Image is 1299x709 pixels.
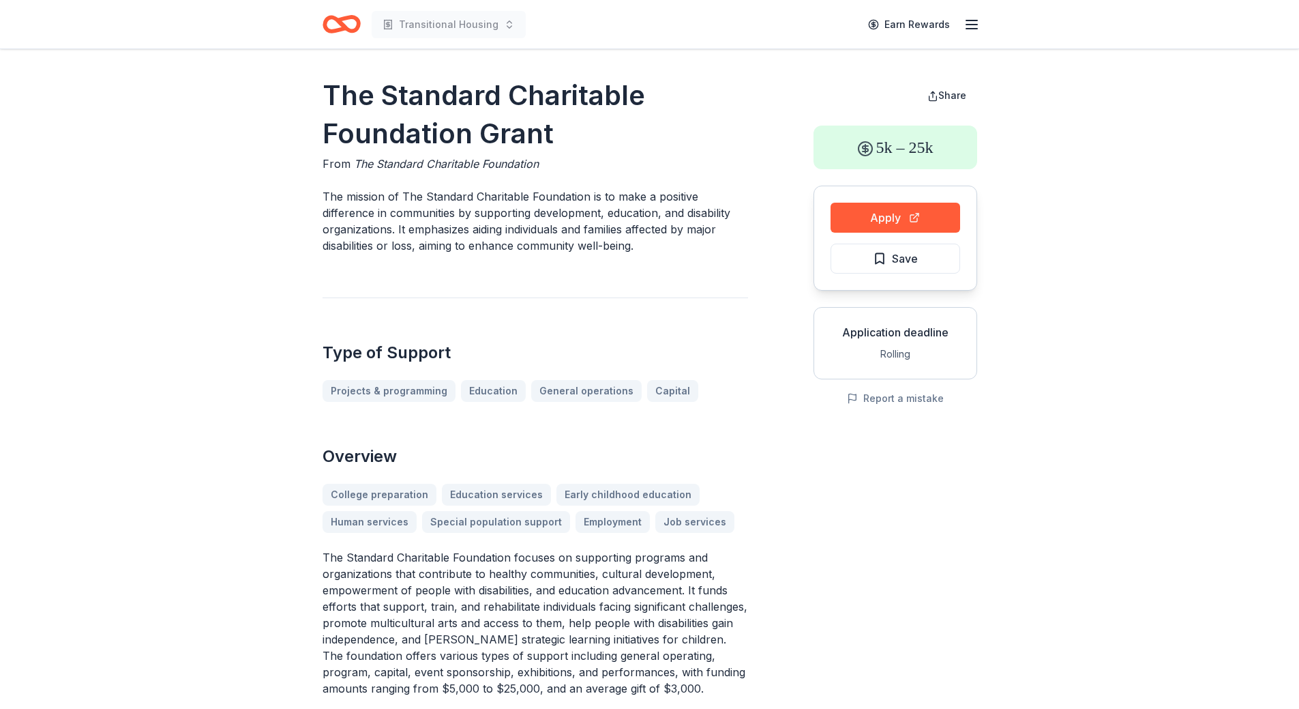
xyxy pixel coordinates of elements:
[372,11,526,38] button: Transitional Housing
[399,16,498,33] span: Transitional Housing
[323,188,748,254] p: The mission of The Standard Charitable Foundation is to make a positive difference in communities...
[813,126,977,169] div: 5k – 25k
[323,342,748,364] h2: Type of Support
[825,346,966,362] div: Rolling
[916,82,977,109] button: Share
[531,380,642,402] a: General operations
[938,89,966,101] span: Share
[831,244,960,274] button: Save
[323,76,748,153] h1: The Standard Charitable Foundation Grant
[892,250,918,267] span: Save
[860,12,958,37] a: Earn Rewards
[831,203,960,233] button: Apply
[847,390,944,407] button: Report a mistake
[323,380,456,402] a: Projects & programming
[647,380,698,402] a: Capital
[825,324,966,341] div: Application deadline
[323,549,748,697] p: The Standard Charitable Foundation focuses on supporting programs and organizations that contribu...
[323,446,748,467] h2: Overview
[354,157,539,171] span: The Standard Charitable Foundation
[461,380,526,402] a: Education
[323,8,361,40] a: Home
[323,156,748,172] div: From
